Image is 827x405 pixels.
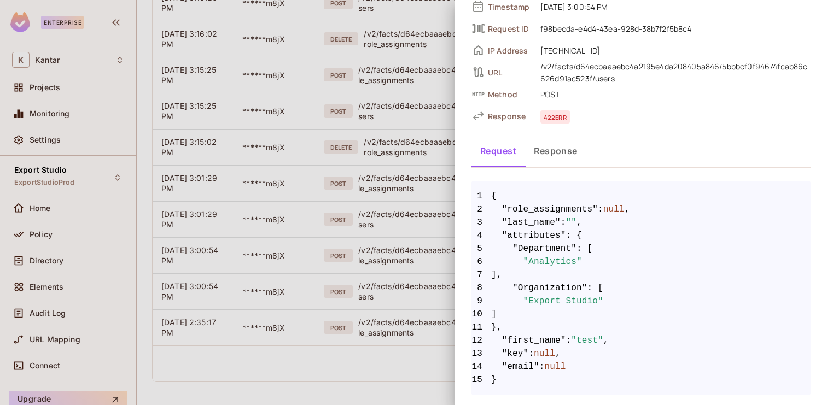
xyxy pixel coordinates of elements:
span: 15 [471,373,491,386]
span: , [555,347,561,360]
span: 6 [471,255,491,268]
span: { [491,190,497,203]
span: "attributes" [502,229,566,242]
span: ] [471,308,811,321]
span: : [566,334,572,347]
span: : [539,360,545,373]
span: null [534,347,555,360]
span: : [561,216,566,229]
span: 7 [471,268,491,281]
span: 4 [471,229,491,242]
span: POST [535,87,811,101]
span: : [598,203,603,216]
span: 3 [471,216,491,229]
span: "email" [502,360,539,373]
span: IP Address [488,45,532,56]
span: "first_name" [502,334,566,347]
span: : [ [587,281,603,295]
span: }, [471,321,811,334]
span: Response [488,111,532,121]
span: "last_name" [502,216,561,229]
span: , [625,203,630,216]
span: ], [471,268,811,281]
span: "key" [502,347,529,360]
span: "Export Studio" [523,295,603,308]
span: 422 err [540,110,570,124]
span: "Organization" [512,281,587,295]
span: 11 [471,321,491,334]
span: 5 [471,242,491,255]
span: : [528,347,534,360]
span: 10 [471,308,491,321]
span: [TECHNICAL_ID] [535,44,811,57]
button: Request [471,137,525,165]
span: 1 [471,190,491,203]
span: 14 [471,360,491,373]
span: f98becda-e4d4-43ea-928d-38b7f2f5b8c4 [535,22,811,35]
span: null [603,203,625,216]
span: , [603,334,609,347]
span: null [545,360,566,373]
div: /v2/facts/d64ecbaaaebc4a2195e4da208405a846/5bbbcf0f94674fcab86c626d91ac523f/users [540,61,811,85]
span: : [ [576,242,592,255]
span: } [471,373,811,386]
span: : { [566,229,582,242]
span: 13 [471,347,491,360]
span: "test" [571,334,603,347]
span: "Analytics" [523,255,582,268]
span: , [576,216,582,229]
span: Timestamp [488,2,532,12]
span: "role_assignments" [502,203,598,216]
span: "" [566,216,577,229]
span: 8 [471,281,491,295]
span: URL [488,67,532,78]
span: 2 [471,203,491,216]
span: 9 [471,295,491,308]
span: "Department" [512,242,576,255]
button: Response [525,137,586,165]
span: 12 [471,334,491,347]
span: Method [488,89,532,99]
span: Request ID [488,24,532,34]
